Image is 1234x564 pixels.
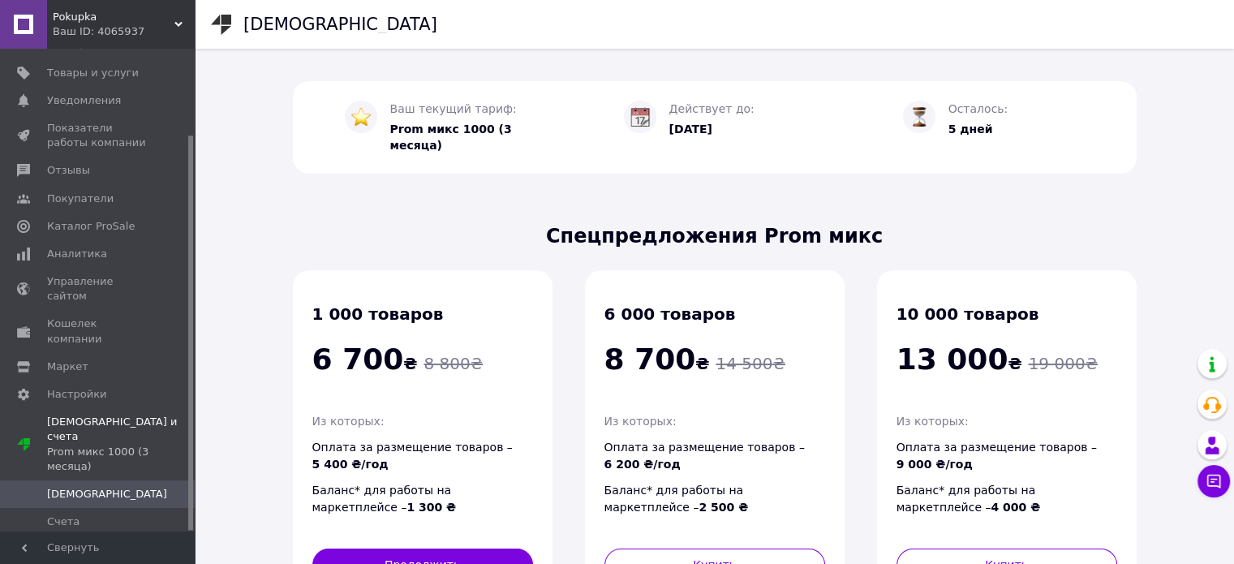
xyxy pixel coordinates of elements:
span: Покупатели [47,192,114,206]
span: Оплата за размещение товаров – [312,441,513,471]
span: 9 000 ₴/год [896,458,973,471]
span: 4 000 ₴ [991,501,1040,514]
span: [DEMOGRAPHIC_DATA] [47,487,167,502]
span: 5 400 ₴/год [312,458,389,471]
img: :star: [351,107,371,127]
span: Маркет [47,359,88,374]
span: Оплата за размещение товаров – [896,441,1097,471]
button: Чат с покупателем [1197,465,1230,497]
span: Кошелек компании [47,316,150,346]
span: Товары и услуги [47,66,139,80]
span: Баланс* для работы на маркетплейсе – [604,484,749,514]
span: 5 дней [948,123,993,136]
span: Спецпредложения Prom микc [293,222,1137,250]
span: ₴ [896,354,1022,373]
span: 8 700 [604,342,696,376]
span: 6 200 ₴/год [604,458,681,471]
img: :calendar: [630,107,650,127]
span: 10 000 товаров [896,304,1039,324]
span: Показатели работы компании [47,121,150,150]
span: Уведомления [47,93,121,108]
span: 6 000 товаров [604,304,736,324]
span: 2 500 ₴ [699,501,748,514]
span: Оплата за размещение товаров – [604,441,805,471]
div: Prom микс 1000 (3 месяца) [47,445,195,474]
span: 14 500 ₴ [716,354,785,373]
span: 1 000 товаров [312,304,444,324]
span: ₴ [312,354,418,373]
span: Счета [47,514,80,529]
span: 19 000 ₴ [1028,354,1097,373]
div: Ваш ID: 4065937 [53,24,195,39]
span: [DEMOGRAPHIC_DATA] и счета [47,415,195,474]
span: 6 700 [312,342,404,376]
span: Из которых: [604,415,677,428]
span: Управление сайтом [47,274,150,304]
img: :hourglass_flowing_sand: [909,107,929,127]
span: Из которых: [896,415,969,428]
span: Баланс* для работы на маркетплейсе – [312,484,457,514]
span: Pokupka [53,10,174,24]
span: [DATE] [669,123,712,136]
span: 1 300 ₴ [406,501,456,514]
span: Prom микс 1000 (3 месяца) [390,123,512,153]
span: Каталог ProSale [47,219,135,234]
span: ₴ [604,354,710,373]
span: Отзывы [47,163,90,178]
h1: [DEMOGRAPHIC_DATA] [243,15,437,34]
span: Баланс* для работы на маркетплейсе – [896,484,1041,514]
span: Аналитика [47,247,107,261]
span: Действует до: [669,102,755,115]
span: Из которых: [312,415,385,428]
span: 13 000 [896,342,1008,376]
span: Настройки [47,387,106,402]
span: Ваш текущий тариф: [390,102,517,115]
span: 8 800 ₴ [424,354,483,373]
span: Осталось: [948,102,1008,115]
